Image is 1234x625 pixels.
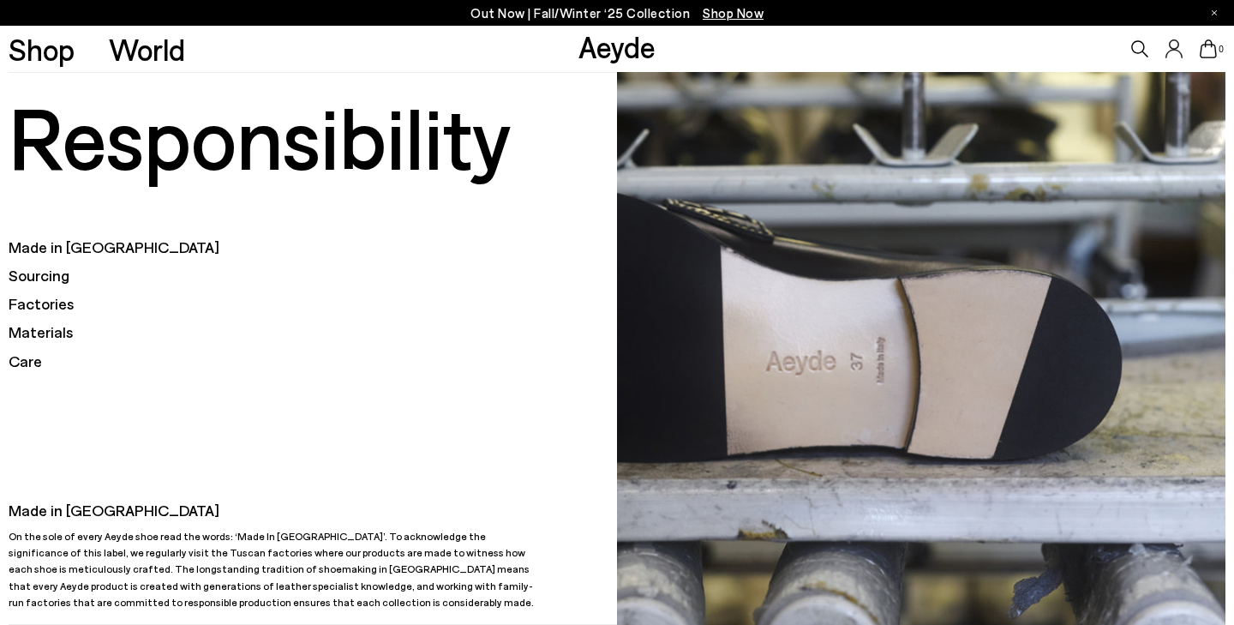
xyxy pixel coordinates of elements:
[1217,45,1225,54] span: 0
[703,5,764,21] span: Navigate to /collections/new-in
[9,500,535,521] h5: Made in [GEOGRAPHIC_DATA]
[9,528,535,610] p: On the sole of every Aeyde shoe read the words: ‘Made In [GEOGRAPHIC_DATA]’. To acknowledge the s...
[617,72,1225,625] img: Responsibility_72274e97-dd0b-4367-a959-6ec6569f2844_900x.jpg
[9,34,75,64] a: Shop
[9,237,617,258] h5: Made in [GEOGRAPHIC_DATA]
[578,28,656,64] a: Aeyde
[470,3,764,24] p: Out Now | Fall/Winter ‘25 Collection
[9,322,617,343] h5: Materials
[1200,39,1217,58] a: 0
[9,351,617,372] h5: Care
[9,265,617,286] h5: Sourcing
[9,293,617,315] h5: Factories
[109,34,185,64] a: World
[9,75,617,195] h1: Responsibility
